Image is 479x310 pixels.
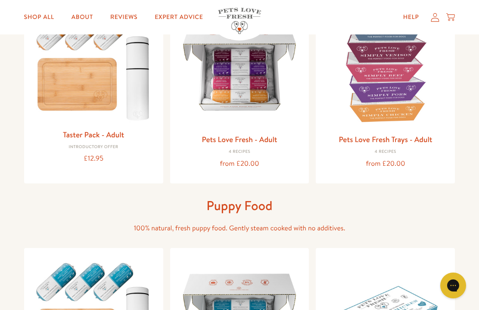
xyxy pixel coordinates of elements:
span: 100% natural, fresh puppy food. Gently steam cooked with no additives. [134,223,345,233]
div: 4 Recipes [177,149,302,155]
a: Pets Love Fresh Trays - Adult [339,134,432,145]
a: Pets Love Fresh - Adult [202,134,277,145]
img: Taster Pack - Adult [31,4,156,124]
iframe: Gorgias live chat messenger [436,270,470,301]
img: Pets Love Fresh - Adult [177,4,302,130]
div: Introductory Offer [31,145,156,150]
a: Shop All [17,9,61,26]
a: Taster Pack - Adult [63,129,124,140]
a: Reviews [103,9,144,26]
div: from £20.00 [177,158,302,170]
a: About [65,9,100,26]
div: £12.95 [31,153,156,164]
h1: Puppy Food [102,197,377,214]
div: 4 Recipes [323,149,448,155]
a: Expert Advice [148,9,210,26]
img: Pets Love Fresh Trays - Adult [323,4,448,130]
a: Help [396,9,426,26]
img: Pets Love Fresh [218,8,261,34]
div: from £20.00 [323,158,448,170]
